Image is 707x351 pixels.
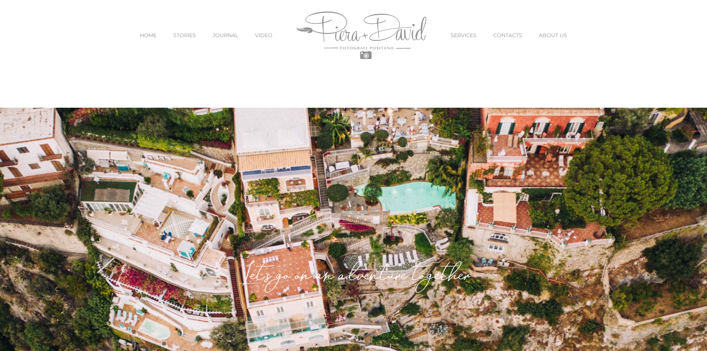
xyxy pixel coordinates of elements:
a: JOURNAL [213,20,238,51]
span: VIDEO [255,33,272,38]
a: CONTACTS [493,20,522,51]
a: STORIES [173,20,196,51]
span: STORIES [173,33,196,38]
em: Let's go on an adventure together [239,266,468,290]
a: VIDEO [255,20,272,51]
span: ABOUT US [539,33,567,38]
a: SERVICES [451,20,477,51]
a: ABOUT US [539,20,567,51]
span: SERVICES [451,33,477,38]
a: HOME [140,20,157,51]
span: CONTACTS [493,33,522,38]
img: Piera Plus David Photography Positano Logo [297,12,426,59]
span: JOURNAL [213,33,238,38]
span: HOME [140,33,157,38]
